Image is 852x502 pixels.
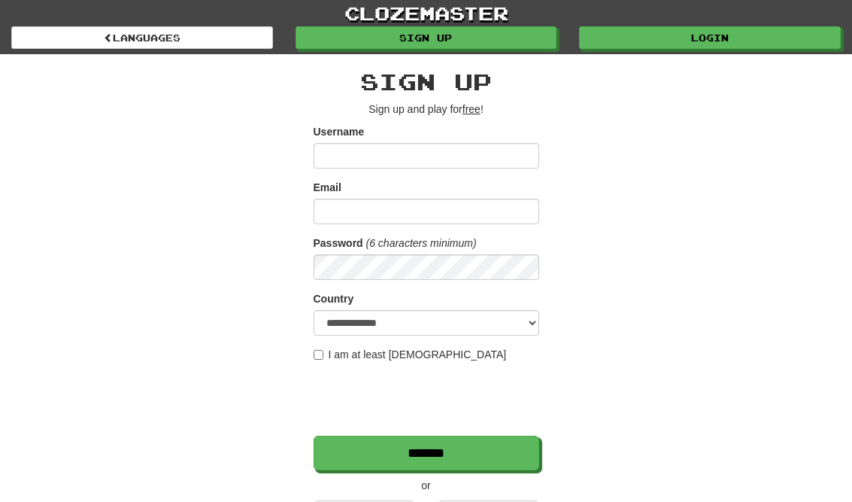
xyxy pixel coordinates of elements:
label: Password [314,236,363,251]
h2: Sign up [314,69,539,94]
a: Languages [11,26,273,49]
a: Sign up [296,26,557,49]
input: I am at least [DEMOGRAPHIC_DATA] [314,350,323,360]
u: free [462,103,481,115]
iframe: reCAPTCHA [314,370,542,428]
p: or [314,478,539,493]
label: Email [314,180,341,195]
label: I am at least [DEMOGRAPHIC_DATA] [314,347,507,362]
p: Sign up and play for ! [314,102,539,117]
label: Country [314,291,354,306]
em: (6 characters minimum) [366,237,477,249]
a: Login [579,26,841,49]
label: Username [314,124,365,139]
